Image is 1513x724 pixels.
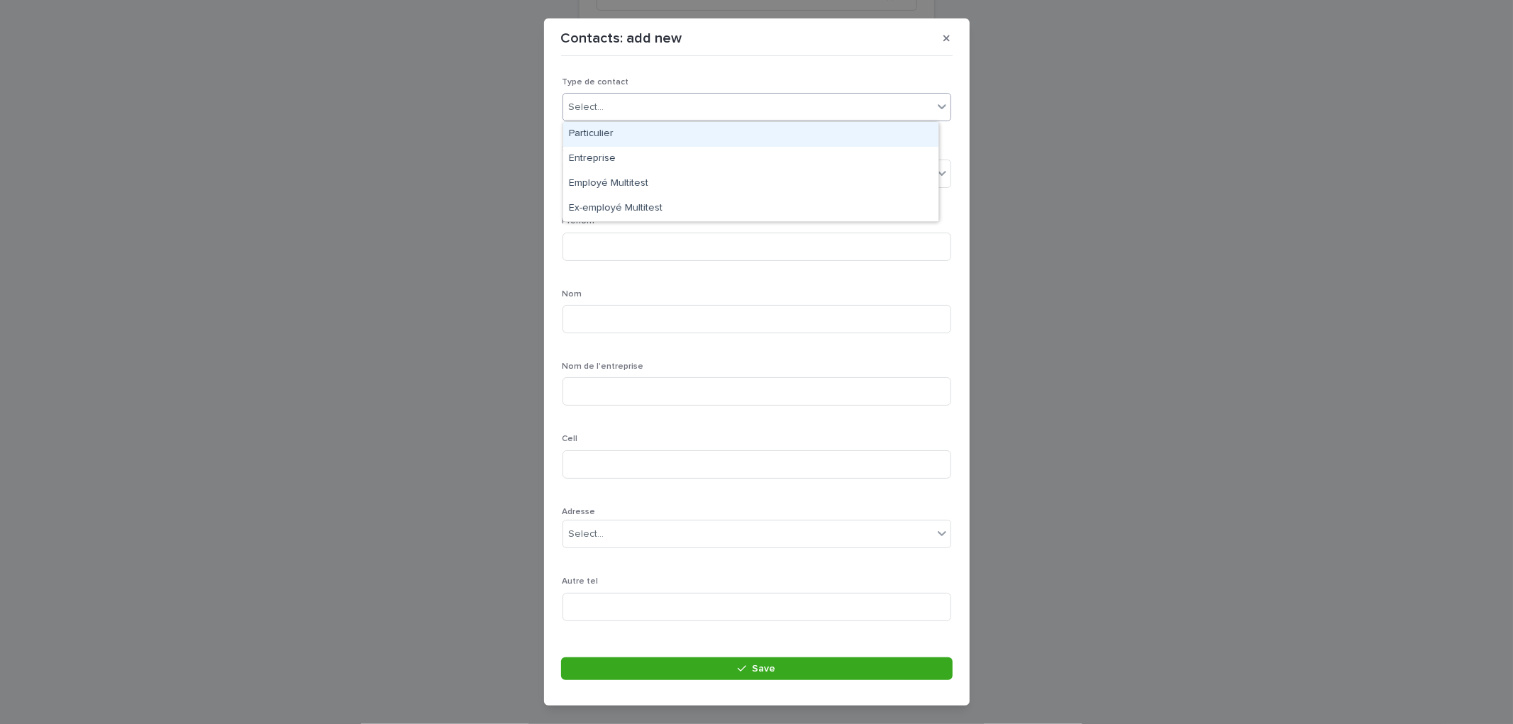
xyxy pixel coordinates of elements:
[561,30,682,47] p: Contacts: add new
[562,78,629,87] span: Type de contact
[562,435,578,443] span: Cell
[563,147,938,172] div: Entreprise
[569,100,604,115] div: Select...
[562,290,582,299] span: Nom
[752,664,775,674] span: Save
[562,577,599,586] span: Autre tel
[561,657,953,680] button: Save
[563,196,938,221] div: Ex-employé Multitest
[562,508,596,516] span: Adresse
[562,362,644,371] span: Nom de l'entreprise
[569,527,604,542] div: Select...
[563,172,938,196] div: Employé Multitest
[563,122,938,147] div: Particulier
[562,217,595,225] span: Prénom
